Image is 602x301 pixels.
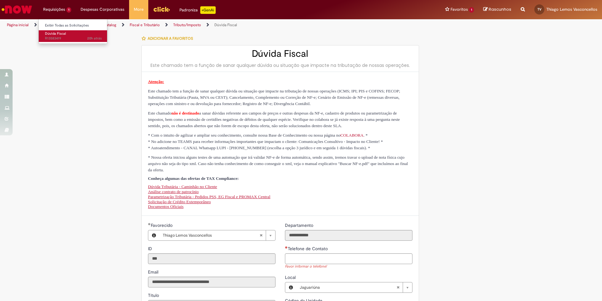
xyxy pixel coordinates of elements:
[148,204,184,209] a: Documentos Oficiais
[160,230,275,240] a: Thiago Lemos VasconcellosLimpar campo Favorecido
[87,36,102,41] time: 30/09/2025 17:53:22
[148,133,368,138] span: * Com o intuito de agilizar e ampliar seu conhecimento, consulte nossa Base de Conhecimento ou no...
[148,189,199,194] a: Análise contrato de patrocínio
[39,30,108,42] a: Aberto R13583419 : Dúvida Fiscal
[39,22,108,29] a: Exibir Todas as Solicitações
[214,22,237,27] a: Dúvida Fiscal
[469,7,474,13] span: 1
[148,277,275,287] input: Email
[5,19,397,31] ul: Trilhas de página
[148,269,160,275] label: Somente leitura - Email
[148,269,160,275] span: Somente leitura - Email
[45,31,66,36] span: Dúvida Fiscal
[148,194,270,199] a: Parametrização Tributária - Pedidos PSS, EG Fiscal e PROMAX Central
[297,282,412,292] a: JaguariúnaLimpar campo Local
[148,139,383,144] span: * No adicione no TEAMS para receber informações importantes que impactam o cliente: Comunicações ...
[148,199,211,204] a: Solicitação de Crédito Extemporâneo
[148,223,151,225] span: Obrigatório Preenchido
[148,253,275,264] input: ID
[163,230,259,240] span: Thiago Lemos Vasconcellos
[38,19,107,44] ul: Requisições
[288,246,329,251] span: Telefone de Contato
[45,36,102,41] span: R13583419
[285,264,412,269] div: Favor informar o telefone!
[340,133,363,138] a: COLABORA
[285,230,412,241] input: Departamento
[148,184,217,189] a: Dúvida Tributária - Caminhão no Cliente
[285,282,297,292] button: Local, Visualizar este registro Jaguariúna
[153,4,170,14] img: click_logo_yellow_360x200.png
[148,176,239,181] span: Conheça algumas das ofertas de TAX Compliance:
[179,6,216,14] div: Padroniza
[171,111,199,115] span: não é destinado
[451,6,468,13] span: Favoritos
[300,282,396,292] span: Jaguariúna
[148,89,400,106] span: Este chamado tem a função de sanar qualquer dúvida ou situação que impacte na tributação de nossa...
[87,36,102,41] span: 20h atrás
[148,79,164,84] span: Atenção:
[7,22,29,27] a: Página inicial
[285,222,315,228] label: Somente leitura - Departamento
[1,3,33,16] img: ServiceNow
[285,253,412,264] input: Telefone de Contato
[148,62,412,68] div: Este chamado tem a função de sanar qualquer dúvida ou situação que impacte na tributação de nossa...
[148,36,193,41] span: Adicionar a Favoritos
[148,49,412,59] h2: Dúvida Fiscal
[393,282,403,292] abbr: Limpar campo Local
[151,222,174,228] span: Necessários - Favorecido
[483,7,511,13] a: Rascunhos
[141,32,196,45] button: Adicionar a Favoritos
[546,7,597,12] span: Thiago Lemos Vasconcellos
[256,230,266,240] abbr: Limpar campo Favorecido
[43,6,65,13] span: Requisições
[200,6,216,14] p: +GenAi
[148,292,160,298] label: Somente leitura - Título
[173,22,201,27] a: Tributo/Imposto
[285,246,288,249] span: Necessários
[285,274,297,280] span: Local
[134,6,144,13] span: More
[148,155,408,172] span: * Nossa oferta iniciou alguns testes de uma automação que irá validar NF-e de forma automática, s...
[489,6,511,12] span: Rascunhos
[148,145,370,150] span: * Autoatendimento - CANAL Whatsapp LUPI - [PHONE_NUMBER] (escolha a opção 3 jurídico e em seguida...
[81,6,124,13] span: Despesas Corporativas
[537,7,542,11] span: TV
[148,111,400,128] span: Este chamado a sanar dúvidas referente aos campos de preços e outras despesas da NF-e, cadastro d...
[130,22,160,27] a: Fiscal e Tributário
[148,230,160,240] button: Favorecido, Visualizar este registro Thiago Lemos Vasconcellos
[66,7,71,13] span: 1
[148,245,153,252] label: Somente leitura - ID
